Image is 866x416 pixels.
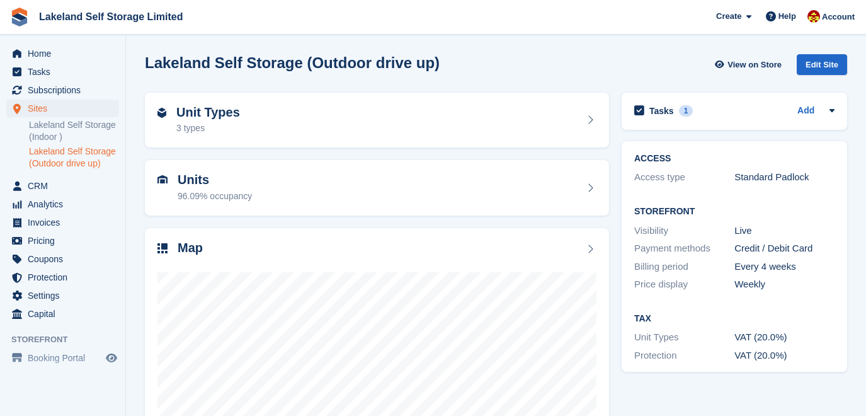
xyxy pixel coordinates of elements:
span: Storefront [11,333,125,346]
a: Units 96.09% occupancy [145,160,609,216]
h2: Units [178,173,252,187]
a: menu [6,287,119,304]
img: Diane Carney [807,10,820,23]
h2: Map [178,241,203,255]
span: Analytics [28,195,103,213]
span: View on Store [727,59,782,71]
div: 3 types [176,122,240,135]
a: menu [6,100,119,117]
a: menu [6,177,119,195]
div: Protection [634,349,734,363]
a: menu [6,349,119,367]
a: menu [6,45,119,62]
div: Standard Padlock [734,170,835,185]
div: Payment methods [634,241,734,256]
span: Capital [28,305,103,323]
a: menu [6,214,119,231]
a: Lakeland Self Storage Limited [34,6,188,27]
h2: Tax [634,314,835,324]
div: Price display [634,277,734,292]
img: map-icn-33ee37083ee616e46c38cad1a60f524a97daa1e2b2c8c0bc3eb3415660979fc1.svg [157,243,168,253]
span: Booking Portal [28,349,103,367]
a: Unit Types 3 types [145,93,609,148]
h2: Lakeland Self Storage (Outdoor drive up) [145,54,440,71]
div: Weekly [734,277,835,292]
div: Credit / Debit Card [734,241,835,256]
a: menu [6,63,119,81]
h2: Unit Types [176,105,240,120]
div: Billing period [634,260,734,274]
span: Help [778,10,796,23]
a: Lakeland Self Storage (Indoor ) [29,119,119,143]
a: menu [6,269,119,286]
span: Pricing [28,232,103,250]
span: Invoices [28,214,103,231]
a: menu [6,195,119,213]
span: Settings [28,287,103,304]
div: 96.09% occupancy [178,190,252,203]
a: menu [6,81,119,99]
span: CRM [28,177,103,195]
span: Protection [28,269,103,286]
div: Live [734,224,835,238]
div: Unit Types [634,330,734,345]
div: Visibility [634,224,734,238]
a: menu [6,305,119,323]
a: menu [6,232,119,250]
span: Tasks [28,63,103,81]
h2: Tasks [649,105,674,117]
img: unit-icn-7be61d7bf1b0ce9d3e12c5938cc71ed9869f7b940bace4675aadf7bd6d80202e.svg [157,175,168,184]
div: VAT (20.0%) [734,349,835,363]
div: Access type [634,170,734,185]
span: Subscriptions [28,81,103,99]
div: VAT (20.0%) [734,330,835,345]
div: Every 4 weeks [734,260,835,274]
h2: Storefront [634,207,835,217]
span: Coupons [28,250,103,268]
div: 1 [679,105,693,117]
h2: ACCESS [634,154,835,164]
a: Add [797,104,814,118]
a: View on Store [713,54,787,75]
a: Edit Site [797,54,847,80]
a: Lakeland Self Storage (Outdoor drive up) [29,146,119,170]
span: Sites [28,100,103,117]
span: Home [28,45,103,62]
a: menu [6,250,119,268]
div: Edit Site [797,54,847,75]
img: stora-icon-8386f47178a22dfd0bd8f6a31ec36ba5ce8667c1dd55bd0f319d3a0aa187defe.svg [10,8,29,26]
a: Preview store [104,350,119,366]
span: Create [716,10,741,23]
img: unit-type-icn-2b2737a686de81e16bb02015468b77c625bbabd49415b5ef34ead5e3b44a266d.svg [157,108,166,118]
span: Account [822,11,855,23]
